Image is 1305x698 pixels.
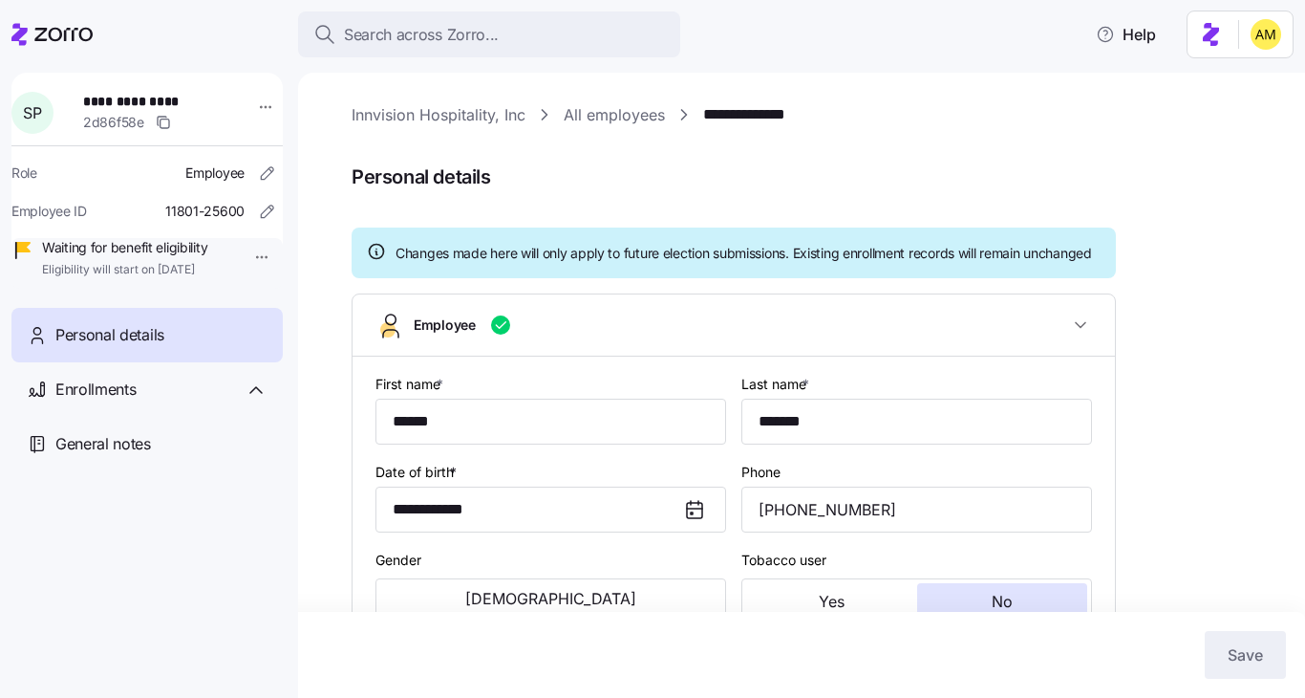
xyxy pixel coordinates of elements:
input: Phone [741,487,1092,533]
label: Gender [375,550,421,571]
span: 11801-25600 [165,202,245,221]
label: Tobacco user [741,550,826,571]
span: No [992,594,1013,609]
label: Phone [741,462,781,483]
button: Save [1205,631,1286,679]
span: General notes [55,432,151,456]
span: 2d86f58e [83,113,144,132]
button: Search across Zorro... [298,11,680,57]
button: Help [1080,15,1171,54]
span: Waiting for benefit eligibility [42,238,207,257]
a: Innvision Hospitality, Inc [352,103,525,127]
span: S P [23,105,41,120]
span: Role [11,164,37,183]
span: Enrollments [55,378,136,402]
span: Save [1228,643,1263,666]
span: [DEMOGRAPHIC_DATA] [465,591,636,606]
span: Personal details [352,162,1278,193]
span: Eligibility will start on [DATE] [42,262,207,278]
span: Employee [185,164,245,183]
button: Employee [353,294,1115,357]
span: Yes [819,594,845,609]
span: Personal details [55,323,164,347]
a: All employees [564,103,665,127]
label: First name [375,374,447,395]
span: Employee [414,316,476,335]
label: Date of birth [375,462,460,483]
span: Changes made here will only apply to future election submissions. Existing enrollment records wil... [396,244,1092,263]
label: Last name [741,374,813,395]
span: Help [1096,23,1156,46]
span: Search across Zorro... [344,23,499,47]
span: Employee ID [11,202,87,221]
img: dfaaf2f2725e97d5ef9e82b99e83f4d7 [1251,19,1281,50]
